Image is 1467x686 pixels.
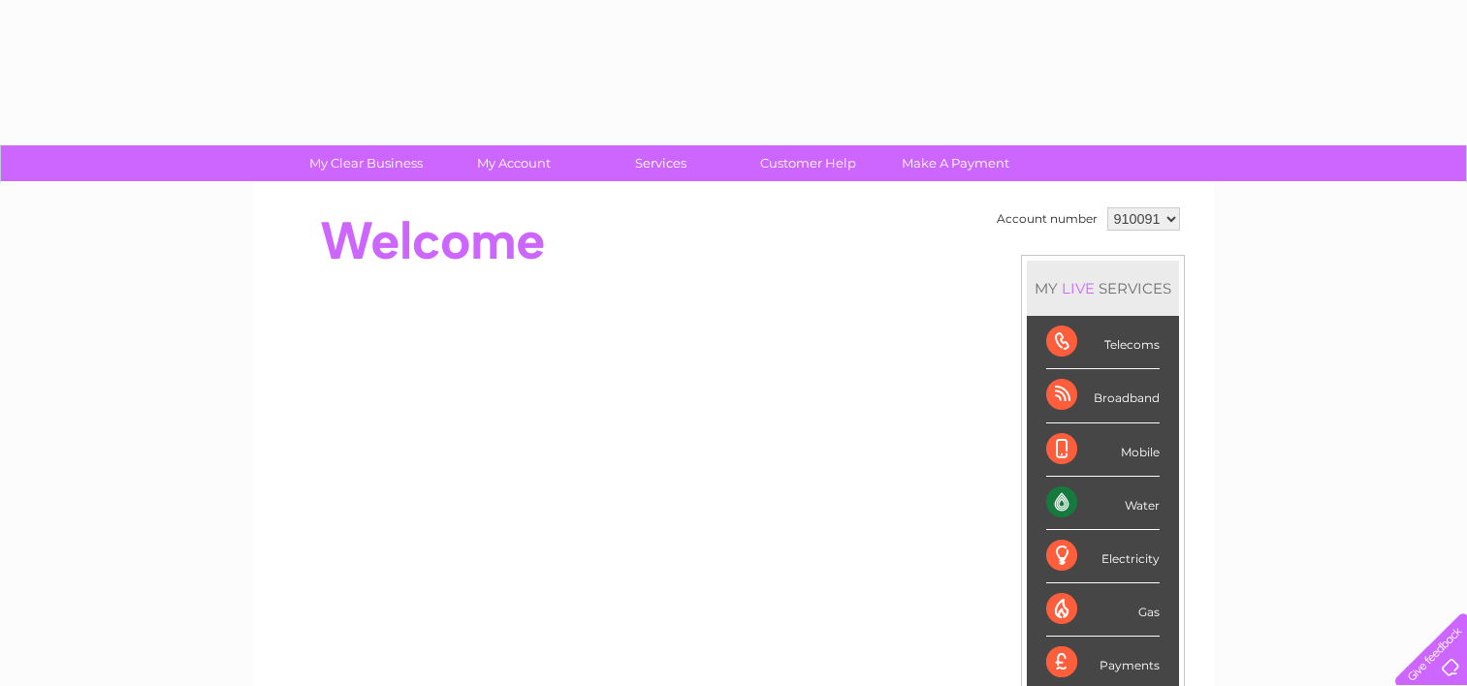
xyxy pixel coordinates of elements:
[728,145,888,181] a: Customer Help
[1046,316,1160,369] div: Telecoms
[1046,530,1160,583] div: Electricity
[1046,369,1160,422] div: Broadband
[581,145,741,181] a: Services
[992,203,1102,235] td: Account number
[1058,279,1099,297] div: LIVE
[1027,261,1179,316] div: MY SERVICES
[286,145,446,181] a: My Clear Business
[1046,583,1160,637] div: Gas
[433,145,593,181] a: My Account
[876,145,1036,181] a: Make A Payment
[1046,423,1160,477] div: Mobile
[1046,477,1160,530] div: Water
